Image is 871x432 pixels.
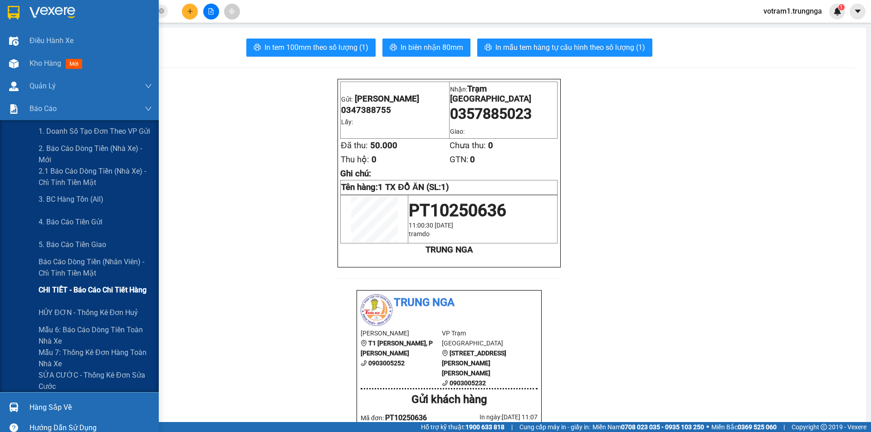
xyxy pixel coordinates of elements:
b: 0903005252 [368,359,405,367]
span: printer [484,44,492,52]
img: solution-icon [9,104,19,114]
li: Trung Nga [361,294,538,311]
li: [PERSON_NAME] [5,39,63,49]
span: Quản Lý [29,80,56,92]
span: 4. Báo cáo tiền gửi [39,216,103,228]
span: Chưa thu: [450,141,486,150]
div: In ngày: [DATE] 11:07 [449,412,538,422]
span: Báo cáo [29,103,57,114]
span: 1 TX ĐỒ ĂN (SL: [378,182,449,192]
span: question-circle [10,423,18,432]
span: copyright [821,424,827,430]
span: 50.000 [370,141,397,150]
span: Hỗ trợ kỹ thuật: [421,422,504,432]
img: logo.jpg [5,5,36,36]
span: 2.1 Báo cáo dòng tiền (nhà xe) - chỉ tính tiền mặt [39,165,152,188]
b: T1 [PERSON_NAME], P [PERSON_NAME] [5,50,60,77]
span: tramdo [409,230,430,238]
strong: Tên hàng: [341,182,449,192]
li: [PERSON_NAME] [361,328,442,338]
button: printerIn mẫu tem hàng tự cấu hình theo số lượng (1) [477,39,652,57]
span: In tem 100mm theo số lượng (1) [264,42,368,53]
span: printer [390,44,397,52]
span: aim [229,8,235,15]
span: Điều hành xe [29,35,73,46]
span: Lấy: [341,118,353,126]
img: logo.jpg [361,294,392,326]
span: phone [442,380,448,386]
span: Giao: [450,128,465,135]
span: Kho hàng [29,59,61,68]
span: ⚪️ [706,425,709,429]
span: In biên nhận 80mm [401,42,463,53]
span: 3. BC hàng tồn (all) [39,194,103,205]
span: Ghi chú: [340,169,371,179]
span: Miền Nam [592,422,704,432]
span: HỦY ĐƠN - Thống kê đơn huỷ [39,307,138,318]
span: Mẫu 7: Thống kê đơn hàng toàn nhà xe [39,347,152,369]
span: SỬA CƯỚC - Thống kê đơn sửa cước [39,369,152,392]
img: warehouse-icon [9,82,19,91]
span: environment [5,50,11,57]
p: Nhận: [450,84,557,104]
span: mới [66,59,82,69]
span: Báo cáo dòng tiền (nhân viên) - chỉ tính tiền mặt [39,256,152,279]
span: Cung cấp máy in - giấy in: [519,422,590,432]
span: environment [361,340,367,346]
img: warehouse-icon [9,403,19,412]
span: down [145,105,152,112]
img: warehouse-icon [9,36,19,46]
span: Miền Bắc [711,422,777,432]
span: plus [187,8,193,15]
span: 1. Doanh số tạo đơn theo VP gửi [39,126,150,137]
span: environment [442,350,448,356]
span: 1 [840,4,843,10]
strong: 0708 023 035 - 0935 103 250 [621,423,704,431]
div: Gửi khách hàng [361,391,538,408]
span: down [145,83,152,90]
span: close-circle [159,7,164,16]
span: 1) [441,182,449,192]
button: plus [182,4,198,19]
span: Mẫu 6: Báo cáo dòng tiền toàn nhà xe [39,324,152,347]
img: icon-new-feature [833,7,842,15]
span: Trạm [GEOGRAPHIC_DATA] [450,84,531,104]
span: 0 [470,155,475,165]
sup: 1 [838,4,845,10]
span: votram1.trungnga [756,5,829,17]
span: [PERSON_NAME] [355,94,419,104]
span: 2. Báo cáo dòng tiền (nhà xe) - mới [39,143,152,165]
span: Thu hộ: [341,155,369,165]
span: | [783,422,785,432]
button: aim [224,4,240,19]
p: Gửi: [341,94,448,104]
span: phone [361,360,367,366]
img: warehouse-icon [9,59,19,68]
span: file-add [208,8,214,15]
button: printerIn tem 100mm theo số lượng (1) [246,39,376,57]
span: close-circle [159,8,164,14]
button: printerIn biên nhận 80mm [382,39,470,57]
span: 5. Báo cáo tiền giao [39,239,106,250]
li: VP Trạm [GEOGRAPHIC_DATA] [63,39,121,68]
span: | [511,422,513,432]
span: caret-down [854,7,862,15]
span: 0347388755 [341,105,391,115]
button: file-add [203,4,219,19]
div: Mã đơn: [361,412,449,423]
span: PT10250636 [409,200,506,220]
li: Trung Nga [5,5,132,22]
div: Hàng sắp về [29,401,152,414]
span: Đã thu: [341,141,367,150]
span: PT10250636 [385,413,427,422]
b: T1 [PERSON_NAME], P [PERSON_NAME] [361,340,433,357]
span: In mẫu tem hàng tự cấu hình theo số lượng (1) [495,42,645,53]
span: 0357885023 [450,105,532,122]
strong: 0369 525 060 [738,423,777,431]
img: logo-vxr [8,6,20,19]
b: 0903005232 [450,379,486,387]
span: printer [254,44,261,52]
span: 0 [488,141,493,150]
strong: TRUNG NGA [426,245,473,255]
span: 11:00:30 [DATE] [409,222,453,229]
